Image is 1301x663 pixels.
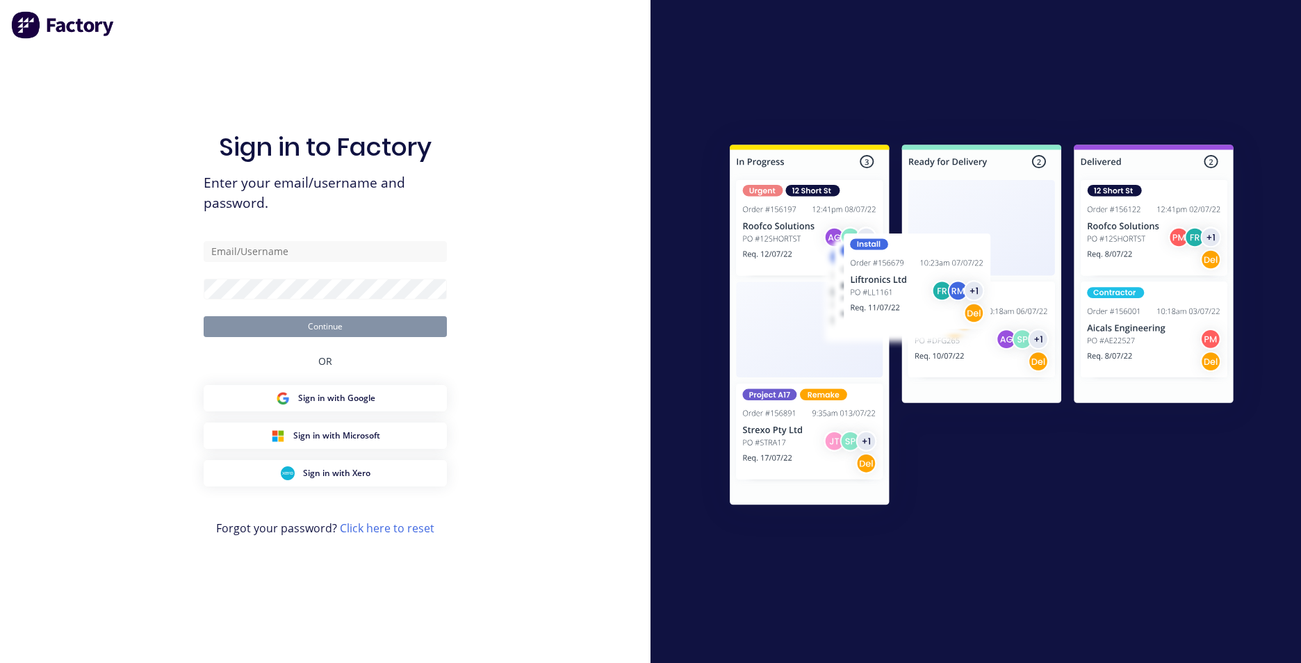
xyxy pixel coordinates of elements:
img: Sign in [699,117,1264,538]
button: Google Sign inSign in with Google [204,385,447,411]
span: Enter your email/username and password. [204,173,447,213]
div: OR [318,337,332,385]
a: Click here to reset [340,521,434,536]
img: Xero Sign in [281,466,295,480]
span: Forgot your password? [216,520,434,537]
button: Microsoft Sign inSign in with Microsoft [204,423,447,449]
h1: Sign in to Factory [219,132,432,162]
img: Microsoft Sign in [271,429,285,443]
button: Xero Sign inSign in with Xero [204,460,447,486]
input: Email/Username [204,241,447,262]
span: Sign in with Google [298,392,375,404]
button: Continue [204,316,447,337]
span: Sign in with Microsoft [293,429,380,442]
img: Factory [11,11,115,39]
span: Sign in with Xero [303,467,370,480]
img: Google Sign in [276,391,290,405]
